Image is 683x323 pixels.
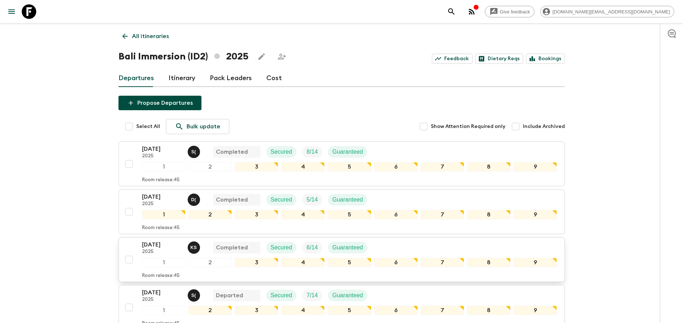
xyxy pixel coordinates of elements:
[142,145,182,153] p: [DATE]
[328,210,371,219] div: 5
[216,195,248,204] p: Completed
[374,258,418,267] div: 6
[142,240,182,249] p: [DATE]
[281,258,325,267] div: 4
[118,49,249,64] h1: Bali Immersion (ID2) 2025
[142,192,182,201] p: [DATE]
[421,306,464,315] div: 7
[188,210,232,219] div: 2
[467,210,511,219] div: 8
[302,242,322,253] div: Trip Fill
[142,258,186,267] div: 1
[549,9,674,15] span: [DOMAIN_NAME][EMAIL_ADDRESS][DOMAIN_NAME]
[496,9,534,15] span: Give feedback
[136,123,160,130] span: Select All
[142,162,186,171] div: 1
[444,4,459,19] button: search adventures
[307,243,318,252] p: 6 / 14
[467,306,511,315] div: 8
[118,96,201,110] button: Propose Departures
[332,291,363,300] p: Guaranteed
[142,297,182,303] p: 2025
[142,273,180,279] p: Room release: 45
[118,29,173,44] a: All itineraries
[513,162,557,171] div: 9
[271,291,292,300] p: Secured
[235,162,278,171] div: 3
[485,6,534,17] a: Give feedback
[142,249,182,255] p: 2025
[513,210,557,219] div: 9
[266,290,297,301] div: Secured
[188,306,232,315] div: 2
[281,162,325,171] div: 4
[210,70,252,87] a: Pack Leaders
[467,162,511,171] div: 8
[421,210,464,219] div: 7
[188,258,232,267] div: 2
[271,243,292,252] p: Secured
[281,306,325,315] div: 4
[421,258,464,267] div: 7
[188,196,201,202] span: Dedi (Komang) Wardana
[216,243,248,252] p: Completed
[188,162,232,171] div: 2
[118,237,565,282] button: [DATE]2025Ketut SunarkaCompletedSecuredTrip FillGuaranteed123456789Room release:45
[526,54,565,64] a: Bookings
[187,122,220,131] p: Bulk update
[374,210,418,219] div: 6
[235,210,278,219] div: 3
[307,148,318,156] p: 8 / 14
[188,148,201,154] span: Shandy (Putu) Sandhi Astra Juniawan
[118,189,565,234] button: [DATE]2025Dedi (Komang) WardanaCompletedSecuredTrip FillGuaranteed123456789Room release:45
[142,210,186,219] div: 1
[307,195,318,204] p: 5 / 14
[271,148,292,156] p: Secured
[235,258,278,267] div: 3
[328,306,371,315] div: 5
[467,258,511,267] div: 8
[540,6,674,17] div: [DOMAIN_NAME][EMAIL_ADDRESS][DOMAIN_NAME]
[328,258,371,267] div: 5
[302,146,322,158] div: Trip Fill
[432,54,472,64] a: Feedback
[332,195,363,204] p: Guaranteed
[513,306,557,315] div: 9
[374,306,418,315] div: 6
[523,123,565,130] span: Include Archived
[332,243,363,252] p: Guaranteed
[307,291,318,300] p: 7 / 14
[188,291,201,297] span: Shandy (Putu) Sandhi Astra Juniawan
[275,49,289,64] span: Share this itinerary
[513,258,557,267] div: 9
[266,194,297,206] div: Secured
[142,177,180,183] p: Room release: 45
[216,291,243,300] p: Departed
[142,225,180,231] p: Room release: 45
[281,210,325,219] div: 4
[302,194,322,206] div: Trip Fill
[374,162,418,171] div: 6
[166,119,229,134] a: Bulk update
[188,244,201,249] span: Ketut Sunarka
[302,290,322,301] div: Trip Fill
[118,141,565,186] button: [DATE]2025Shandy (Putu) Sandhi Astra JuniawanCompletedSecuredTrip FillGuaranteed123456789Room rel...
[328,162,371,171] div: 5
[118,70,154,87] a: Departures
[235,306,278,315] div: 3
[216,148,248,156] p: Completed
[431,123,505,130] span: Show Attention Required only
[254,49,269,64] button: Edit this itinerary
[4,4,19,19] button: menu
[421,162,464,171] div: 7
[132,32,169,41] p: All itineraries
[266,242,297,253] div: Secured
[142,153,182,159] p: 2025
[142,288,182,297] p: [DATE]
[332,148,363,156] p: Guaranteed
[168,70,195,87] a: Itinerary
[475,54,523,64] a: Dietary Reqs
[271,195,292,204] p: Secured
[266,70,282,87] a: Cost
[266,146,297,158] div: Secured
